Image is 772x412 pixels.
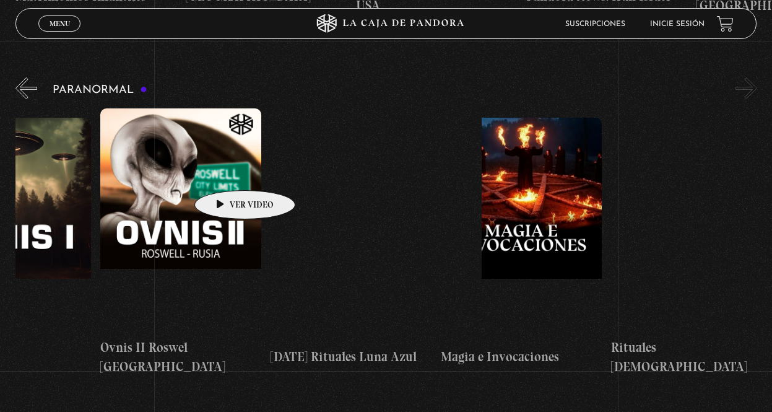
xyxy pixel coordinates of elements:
span: Menu [50,20,70,27]
a: Inicie sesión [650,20,705,28]
button: Next [735,77,757,99]
h4: Rituales [DEMOGRAPHIC_DATA] [611,338,772,377]
a: Ovnis II Roswel [GEOGRAPHIC_DATA] [100,108,261,377]
span: Cerrar [45,30,74,39]
h4: Magia e Invocaciones [441,347,602,367]
a: View your shopping cart [717,15,734,32]
h3: Paranormal [53,84,147,96]
a: Magia e Invocaciones [441,108,602,377]
h4: Ovnis II Roswel [GEOGRAPHIC_DATA] [100,338,261,377]
button: Previous [15,77,37,99]
a: Suscripciones [565,20,625,28]
a: [DATE] Rituales Luna Azul [271,108,432,377]
a: Rituales [DEMOGRAPHIC_DATA] [611,108,772,377]
h4: [DATE] Rituales Luna Azul [271,347,432,367]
